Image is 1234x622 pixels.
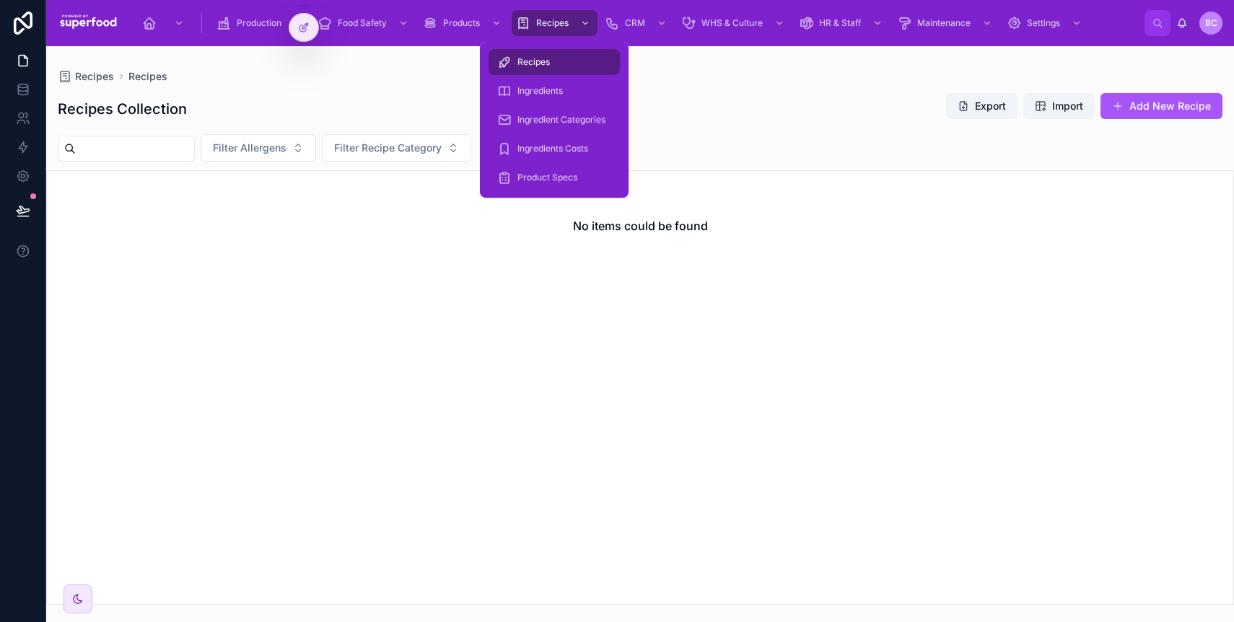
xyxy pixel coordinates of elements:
span: WHS & Culture [701,17,763,29]
a: HR & Staff [795,10,890,36]
span: Production [237,17,281,29]
span: Settings [1027,17,1060,29]
a: Recipes [128,69,167,84]
button: Select Button [322,134,471,162]
a: Food Safety [313,10,416,36]
h2: No items could be found [573,217,708,235]
a: Ingredients Costs [489,136,620,162]
div: scrollable content [131,7,1145,39]
a: WHS & Culture [677,10,792,36]
span: Filter Recipe Category [334,141,442,155]
span: Ingredients Costs [517,143,588,154]
span: Recipes [517,56,550,68]
span: CRM [625,17,645,29]
a: Production [212,10,310,36]
a: Ingredients [489,78,620,104]
a: Products [419,10,509,36]
span: Maintenance [917,17,971,29]
img: App logo [58,12,119,35]
span: HR & Staff [819,17,861,29]
a: Recipes [58,69,114,84]
button: Export [946,93,1018,119]
a: Recipes [489,49,620,75]
span: Product Specs [517,172,577,183]
a: Ingredient Categories [489,107,620,133]
button: Import [1023,93,1095,119]
a: CRM [600,10,674,36]
button: Add New Recipe [1100,93,1222,119]
a: Settings [1002,10,1089,36]
a: Product Specs [489,165,620,190]
span: Recipes [75,69,114,84]
span: Recipes [536,17,569,29]
button: Select Button [201,134,316,162]
span: Ingredients [517,85,563,97]
span: BC [1205,17,1217,29]
a: Recipes [512,10,598,36]
a: Maintenance [893,10,999,36]
span: Ingredient Categories [517,114,605,126]
h1: Recipes Collection [58,99,187,119]
span: Import [1052,99,1083,113]
span: Products [443,17,480,29]
span: Filter Allergens [213,141,286,155]
span: Food Safety [338,17,387,29]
